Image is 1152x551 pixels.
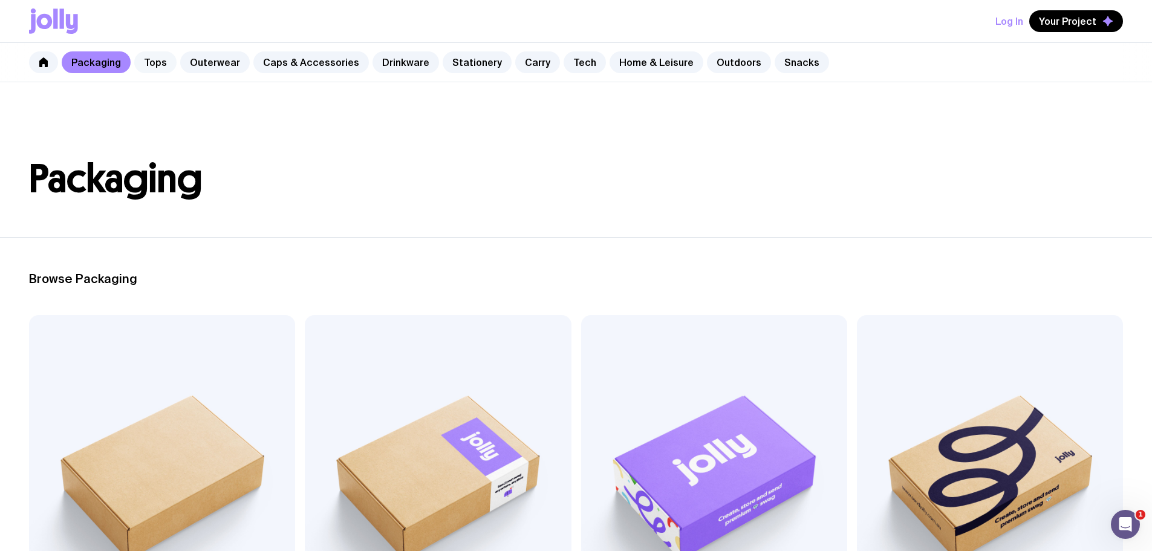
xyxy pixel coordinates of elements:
[564,51,606,73] a: Tech
[707,51,771,73] a: Outdoors
[29,160,1123,198] h1: Packaging
[29,272,1123,286] h2: Browse Packaging
[373,51,439,73] a: Drinkware
[443,51,512,73] a: Stationery
[180,51,250,73] a: Outerwear
[1136,510,1145,520] span: 1
[62,51,131,73] a: Packaging
[253,51,369,73] a: Caps & Accessories
[1111,510,1140,539] iframe: Intercom live chat
[610,51,703,73] a: Home & Leisure
[515,51,560,73] a: Carry
[134,51,177,73] a: Tops
[775,51,829,73] a: Snacks
[1039,15,1096,27] span: Your Project
[1029,10,1123,32] button: Your Project
[995,10,1023,32] button: Log In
